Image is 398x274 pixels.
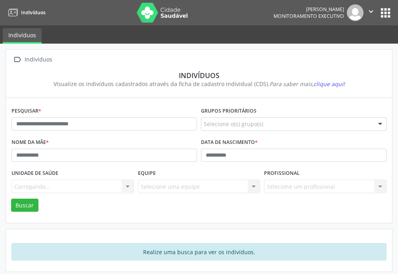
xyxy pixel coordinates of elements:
a: Indivíduos [6,6,46,19]
label: Grupos prioritários [201,105,256,117]
span: clique aqui! [314,80,345,88]
span: Selecione o(s) grupo(s) [204,120,263,128]
i:  [11,54,23,65]
div: Realize uma busca para ver os indivíduos. [11,243,387,261]
span: Monitoramento Executivo [274,13,344,19]
i:  [367,7,375,16]
label: Equipe [138,167,156,180]
a:  Indivíduos [11,54,54,65]
button:  [364,4,379,21]
button: Buscar [11,199,38,212]
span: Indivíduos [21,9,46,16]
button: apps [379,6,392,20]
label: Nome da mãe [11,136,49,149]
label: Pesquisar [11,105,41,117]
div: [PERSON_NAME] [274,6,344,13]
a: Indivíduos [3,28,42,44]
label: Data de nascimento [201,136,258,149]
i: Para saber mais, [270,80,345,88]
div: Indivíduos [23,54,54,65]
label: Profissional [264,167,300,180]
div: Indivíduos [17,71,381,80]
div: Visualize os indivíduos cadastrados através da ficha de cadastro individual (CDS). [17,80,381,88]
img: img [347,4,364,21]
label: Unidade de saúde [11,167,58,180]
